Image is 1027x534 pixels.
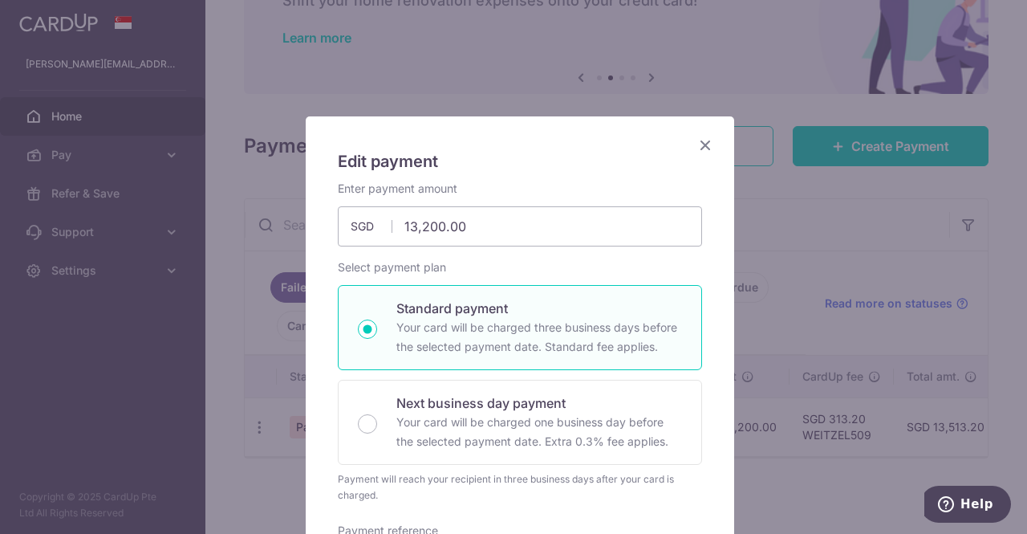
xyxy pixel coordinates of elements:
input: 0.00 [338,206,702,247]
p: Next business day payment [396,393,682,413]
p: Your card will be charged one business day before the selected payment date. Extra 0.3% fee applies. [396,413,682,451]
div: Payment will reach your recipient in three business days after your card is charged. [338,471,702,503]
p: Standard payment [396,299,682,318]
h5: Edit payment [338,149,702,174]
label: Select payment plan [338,259,446,275]
label: Enter payment amount [338,181,457,197]
p: Your card will be charged three business days before the selected payment date. Standard fee appl... [396,318,682,357]
iframe: Opens a widget where you can find more information [924,486,1011,526]
button: Close [696,136,715,155]
span: SGD [351,218,392,234]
